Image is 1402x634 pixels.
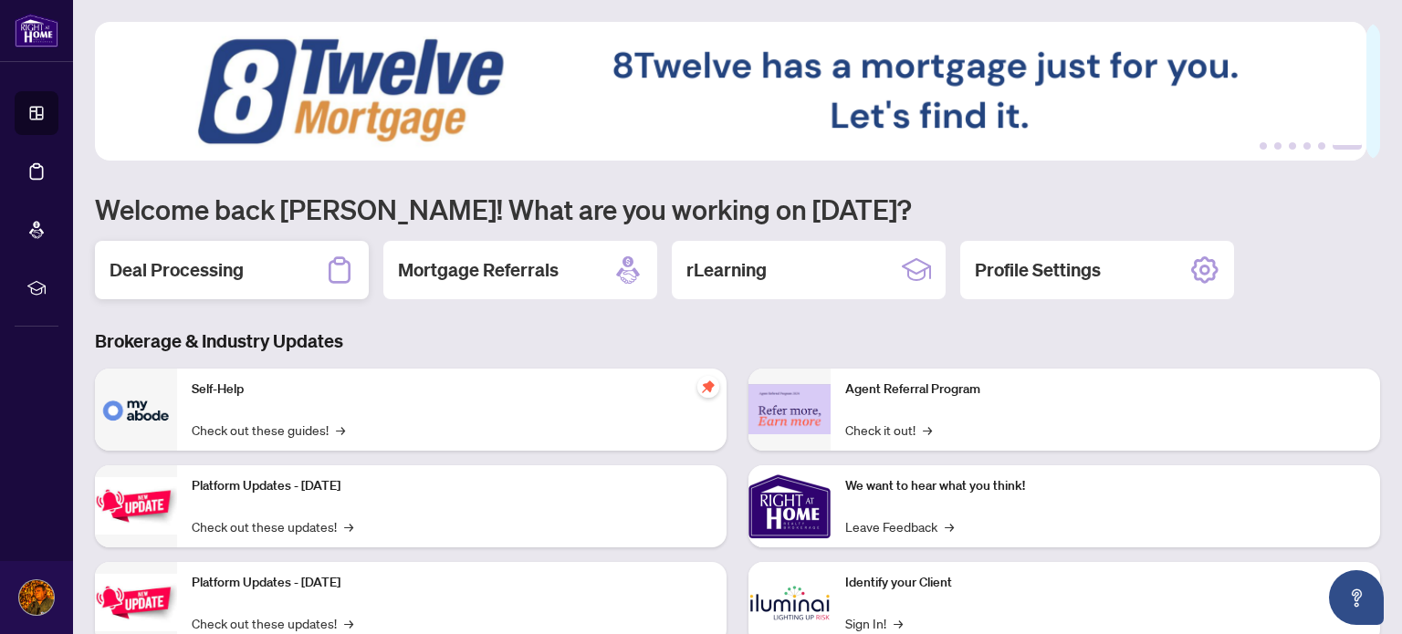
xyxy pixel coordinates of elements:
[1289,142,1296,150] button: 3
[95,328,1380,354] h3: Brokerage & Industry Updates
[1329,570,1384,625] button: Open asap
[192,476,712,496] p: Platform Updates - [DATE]
[845,573,1365,593] p: Identify your Client
[398,257,559,283] h2: Mortgage Referrals
[192,420,345,440] a: Check out these guides!→
[1333,142,1362,150] button: 6
[923,420,932,440] span: →
[697,376,719,398] span: pushpin
[945,516,954,536] span: →
[748,465,831,547] img: We want to hear what you think!
[336,420,345,440] span: →
[975,257,1101,283] h2: Profile Settings
[1303,142,1311,150] button: 4
[845,379,1365,400] p: Agent Referral Program
[845,613,903,633] a: Sign In!→
[192,613,353,633] a: Check out these updates!→
[95,369,177,451] img: Self-Help
[95,192,1380,226] h1: Welcome back [PERSON_NAME]! What are you working on [DATE]?
[344,613,353,633] span: →
[95,22,1366,161] img: Slide 5
[344,516,353,536] span: →
[192,379,712,400] p: Self-Help
[19,580,54,615] img: Profile Icon
[1274,142,1282,150] button: 2
[845,420,932,440] a: Check it out!→
[95,477,177,535] img: Platform Updates - July 21, 2025
[1318,142,1325,150] button: 5
[192,573,712,593] p: Platform Updates - [DATE]
[110,257,244,283] h2: Deal Processing
[748,384,831,434] img: Agent Referral Program
[15,14,58,47] img: logo
[1260,142,1267,150] button: 1
[192,516,353,536] a: Check out these updates!→
[686,257,767,283] h2: rLearning
[95,574,177,631] img: Platform Updates - July 8, 2025
[845,516,954,536] a: Leave Feedback→
[845,476,1365,496] p: We want to hear what you think!
[894,613,903,633] span: →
